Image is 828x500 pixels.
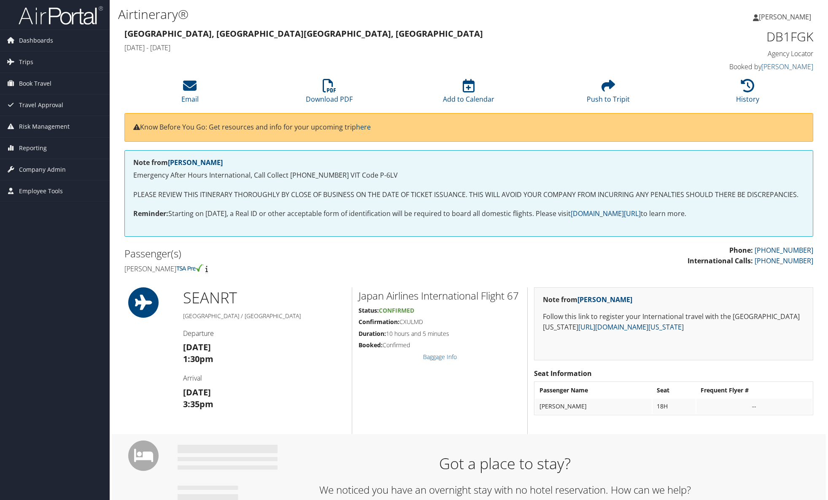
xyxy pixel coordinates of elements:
[133,170,804,181] p: Emergency After Hours International, Call Collect [PHONE_NUMBER] VIT Code P-6LV
[19,30,53,51] span: Dashboards
[578,322,684,332] a: [URL][DOMAIN_NAME][US_STATE]
[183,386,211,398] strong: [DATE]
[133,158,223,167] strong: Note from
[124,264,463,273] h4: [PERSON_NAME]
[133,208,804,219] p: Starting on [DATE], a Real ID or other acceptable form of identification will be required to boar...
[755,246,813,255] a: [PHONE_NUMBER]
[133,209,168,218] strong: Reminder:
[653,399,696,414] td: 18H
[356,122,371,132] a: here
[19,51,33,73] span: Trips
[124,246,463,261] h2: Passenger(s)
[183,312,346,320] h5: [GEOGRAPHIC_DATA] / [GEOGRAPHIC_DATA]
[535,383,652,398] th: Passenger Name
[183,353,213,365] strong: 1:30pm
[19,181,63,202] span: Employee Tools
[650,28,813,46] h1: DB1FGK
[753,4,820,30] a: [PERSON_NAME]
[184,483,826,497] h2: We noticed you have an overnight stay with no hotel reservation. How can we help?
[359,318,399,326] strong: Confirmation:
[650,49,813,58] h4: Agency Locator
[587,84,630,104] a: Push to Tripit
[761,62,813,71] a: [PERSON_NAME]
[19,116,70,137] span: Risk Management
[423,353,457,361] a: Baggage Info
[306,84,353,104] a: Download PDF
[176,264,204,272] img: tsa-precheck.png
[19,138,47,159] span: Reporting
[729,246,753,255] strong: Phone:
[359,341,521,349] h5: Confirmed
[183,341,211,353] strong: [DATE]
[183,287,346,308] h1: SEA NRT
[118,5,586,23] h1: Airtinerary®
[359,306,379,314] strong: Status:
[133,122,804,133] p: Know Before You Go: Get resources and info for your upcoming trip
[688,256,753,265] strong: International Calls:
[696,383,812,398] th: Frequent Flyer #
[359,318,521,326] h5: CXULMD
[359,289,521,303] h2: Japan Airlines International Flight 67
[133,189,804,200] p: PLEASE REVIEW THIS ITINERARY THOROUGHLY BY CLOSE OF BUSINESS ON THE DATE OF TICKET ISSUANCE. THIS...
[359,341,383,349] strong: Booked:
[183,398,213,410] strong: 3:35pm
[359,330,386,338] strong: Duration:
[577,295,632,304] a: [PERSON_NAME]
[181,84,199,104] a: Email
[759,12,811,22] span: [PERSON_NAME]
[379,306,414,314] span: Confirmed
[19,73,51,94] span: Book Travel
[124,28,483,39] strong: [GEOGRAPHIC_DATA], [GEOGRAPHIC_DATA] [GEOGRAPHIC_DATA], [GEOGRAPHIC_DATA]
[543,311,804,333] p: Follow this link to register your International travel with the [GEOGRAPHIC_DATA][US_STATE]
[571,209,641,218] a: [DOMAIN_NAME][URL]
[183,373,346,383] h4: Arrival
[653,383,696,398] th: Seat
[736,84,759,104] a: History
[19,95,63,116] span: Travel Approval
[443,84,494,104] a: Add to Calendar
[168,158,223,167] a: [PERSON_NAME]
[359,330,521,338] h5: 10 hours and 5 minutes
[755,256,813,265] a: [PHONE_NUMBER]
[19,5,103,25] img: airportal-logo.png
[183,329,346,338] h4: Departure
[534,369,592,378] strong: Seat Information
[124,43,638,52] h4: [DATE] - [DATE]
[535,399,652,414] td: [PERSON_NAME]
[543,295,632,304] strong: Note from
[184,453,826,474] h1: Got a place to stay?
[701,403,808,410] div: --
[650,62,813,71] h4: Booked by
[19,159,66,180] span: Company Admin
